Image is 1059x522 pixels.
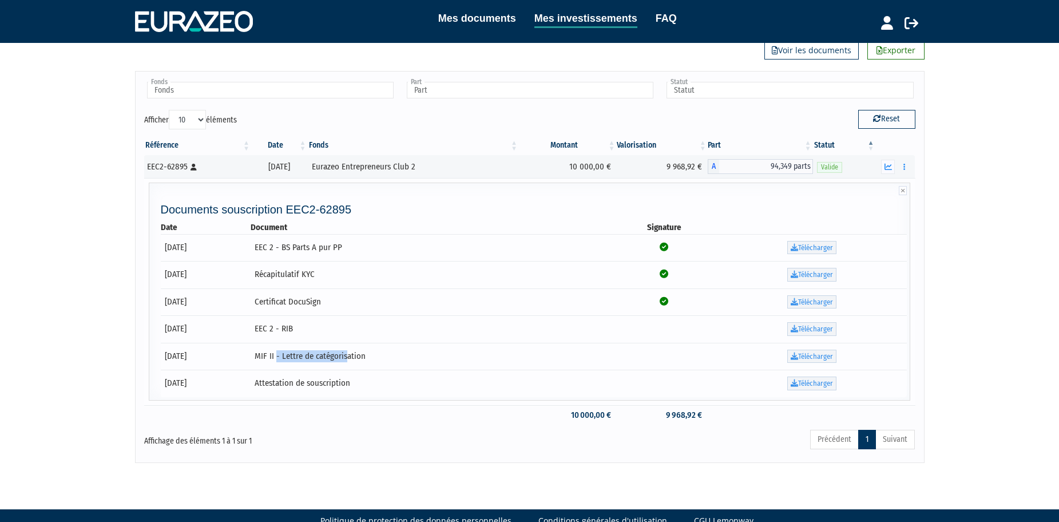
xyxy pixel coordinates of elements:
td: EEC 2 - BS Parts A pur PP [251,234,612,262]
a: Exporter [867,41,925,60]
td: [DATE] [161,288,251,316]
td: 10 000,00 € [519,155,617,178]
a: Télécharger [787,350,836,363]
button: Reset [858,110,915,128]
th: Part: activer pour trier la colonne par ordre croissant [708,136,813,155]
i: [Français] Personne physique [191,164,197,171]
th: Référence : activer pour trier la colonne par ordre croissant [144,136,252,155]
a: FAQ [656,10,677,26]
th: Date: activer pour trier la colonne par ordre croissant [251,136,308,155]
img: 1732889491-logotype_eurazeo_blanc_rvb.png [135,11,253,31]
a: Mes documents [438,10,516,26]
th: Document [251,222,612,234]
a: 1 [858,430,876,449]
span: 94,349 parts [719,159,813,174]
td: MIF II - Lettre de catégorisation [251,343,612,370]
td: Récapitulatif KYC [251,261,612,288]
a: Télécharger [787,241,836,255]
td: 10 000,00 € [519,405,617,425]
a: Télécharger [787,377,836,390]
a: Télécharger [787,295,836,309]
th: Signature [612,222,716,234]
a: Suivant [875,430,915,449]
td: [DATE] [161,234,251,262]
a: Télécharger [787,322,836,336]
td: Certificat DocuSign [251,288,612,316]
a: Télécharger [787,268,836,282]
th: Fonds: activer pour trier la colonne par ordre croissant [308,136,519,155]
div: A - Eurazeo Entrepreneurs Club 2 [708,159,813,174]
th: Date [161,222,251,234]
h4: Documents souscription EEC2-62895 [161,203,907,216]
td: [DATE] [161,343,251,370]
td: EEC 2 - RIB [251,315,612,343]
a: Mes investissements [534,10,637,28]
td: [DATE] [161,370,251,397]
th: Statut : activer pour trier la colonne par ordre d&eacute;croissant [813,136,876,155]
a: Voir les documents [764,41,859,60]
span: Valide [817,162,842,173]
td: [DATE] [161,315,251,343]
th: Montant: activer pour trier la colonne par ordre croissant [519,136,617,155]
select: Afficheréléments [169,110,206,129]
div: [DATE] [255,161,304,173]
td: Attestation de souscription [251,370,612,397]
label: Afficher éléments [144,110,237,129]
span: A [708,159,719,174]
div: Affichage des éléments 1 à 1 sur 1 [144,429,455,447]
td: 9 968,92 € [617,155,708,178]
div: EEC2-62895 [147,161,248,173]
div: Eurazeo Entrepreneurs Club 2 [312,161,515,173]
a: Précédent [810,430,859,449]
td: [DATE] [161,261,251,288]
td: 9 968,92 € [617,405,708,425]
th: Valorisation: activer pour trier la colonne par ordre croissant [617,136,708,155]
